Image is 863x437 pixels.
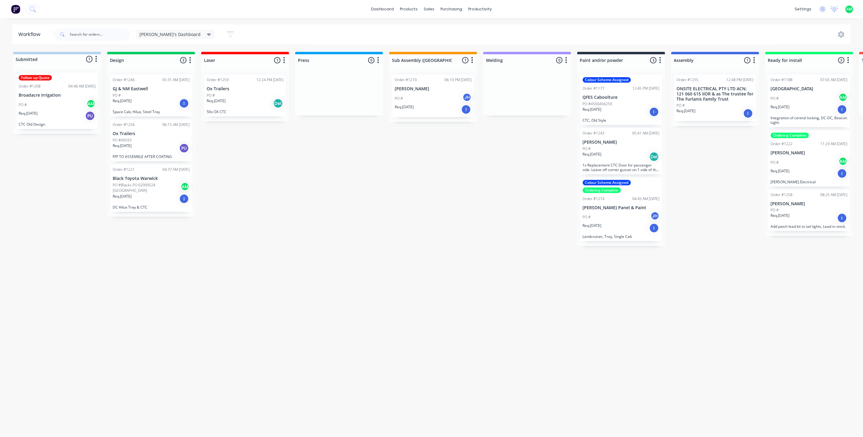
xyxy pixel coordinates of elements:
a: dashboard [368,5,397,14]
div: 04:37 AM [DATE] [162,167,190,172]
div: Follow up QuoteOrder #120804:46 AM [DATE]Broadacre IrrigationPO #AMReq.[DATE]PUCTC Old Design [16,73,98,129]
div: 12:24 PM [DATE] [256,77,284,83]
div: PU [179,143,189,153]
div: AM [180,182,190,191]
p: 50x OX CTC [207,109,284,114]
div: I [649,223,659,233]
p: Req. [DATE] [583,152,602,157]
div: Order #1214 [583,196,605,202]
div: Order #1258 [771,192,793,198]
p: PO # [583,146,591,152]
div: Order #124605:31 AM [DATE]GJ & NM EastwellPO #Req.[DATE]ISpace Cab, Hilux, Steel Tray [110,75,192,116]
div: Order #125912:24 PM [DATE]Ox TrailersPO #Req.[DATE]Del50x OX CTC [204,75,286,116]
p: Req. [DATE] [113,143,132,149]
p: [PERSON_NAME] [771,150,848,156]
div: Order #125606:15 AM [DATE]Ox TrailersPO #09593Req.[DATE]PUFFF TO ASSEMBLE AFTER COATING [110,120,192,161]
p: Broadacre Irrigation [19,93,96,98]
div: Order #1210 [395,77,417,83]
div: Follow up Quote [19,75,52,81]
p: PO #09593 [113,138,132,143]
p: PO # [677,103,685,108]
div: purchasing [437,5,465,14]
div: Order #122104:37 AM [DATE]Black Toyota WarwickPO #Blacks PO 02009524 [GEOGRAPHIC_DATA]AMReq.[DATE... [110,164,192,212]
p: PO #Blacks PO 02009524 [GEOGRAPHIC_DATA] [113,182,180,193]
div: productivity [465,5,495,14]
div: 06:10 PM [DATE] [444,77,472,83]
div: Order #125512:48 PM [DATE]ONSITE ELECTRICAL PTY LTD ACN: 121 060 615 IIOR & as The trustee for Th... [674,75,756,121]
div: Colour Scheme Assigned [583,77,631,83]
p: Req. [DATE] [113,194,132,199]
div: I [837,169,847,178]
div: 05:31 AM [DATE] [162,77,190,83]
p: Req. [DATE] [113,98,132,104]
div: Del [649,152,659,162]
p: Req. [DATE] [771,168,790,174]
div: 12:48 PM [DATE] [727,77,754,83]
p: QFES Caboolture [583,95,660,100]
div: Ordering CompleteOrder #122211:29 AM [DATE][PERSON_NAME]PO #AMReq.[DATE]I[PERSON_NAME] Electrical [768,130,850,187]
p: Req. [DATE] [207,98,226,104]
p: Req. [DATE] [395,104,414,110]
div: AM [86,99,96,108]
div: Order #1177 [583,86,605,91]
div: Order #1256 [113,122,135,127]
p: GJ & NM Eastwell [113,86,190,91]
span: AM [847,6,852,12]
div: Order #1188 [771,77,793,83]
div: I [461,105,471,114]
div: JH [651,211,660,220]
div: I [743,109,753,118]
p: PO # [113,93,121,98]
input: Search for orders... [70,28,130,41]
div: products [397,5,421,14]
p: PO # [19,102,27,108]
img: Factory [11,5,20,14]
div: Workflow [18,31,43,38]
div: Ordering Complete [771,133,809,138]
div: Order #118807:05 AM [DATE][GEOGRAPHIC_DATA]PO #AMReq.[DATE]IIntegration of central locking, DC-DC... [768,75,850,127]
div: Order #1222 [771,141,793,147]
p: PO # [771,207,779,213]
div: I [179,194,189,204]
div: Order #1221 [113,167,135,172]
p: [PERSON_NAME] Electrical [771,180,848,184]
p: FFF TO ASSEMBLE AFTER COATING [113,154,190,159]
div: 04:46 AM [DATE] [68,84,96,89]
div: I [837,213,847,223]
div: I [649,107,659,117]
p: [PERSON_NAME] Panel & Paint [583,205,660,210]
p: ONSITE ELECTRICAL PTY LTD ACN: 121 060 615 IIOR & as The trustee for The Furlanis Family Trust [677,86,754,102]
div: Del [273,99,283,108]
div: 06:15 AM [DATE] [162,122,190,127]
p: Ox Trailers [207,86,284,91]
p: [PERSON_NAME] [583,140,660,145]
div: JH [462,93,472,102]
div: 11:29 AM [DATE] [821,141,848,147]
p: PO # [207,93,215,98]
p: [PERSON_NAME] [395,86,472,91]
span: [PERSON_NAME]'s Dashboard [140,31,201,38]
div: Order #1255 [677,77,699,83]
p: CTC Old Design [19,122,96,127]
div: 08:25 AM [DATE] [821,192,848,198]
p: Req. [DATE] [771,213,790,218]
div: settings [792,5,815,14]
p: 1x Replacement CTC Door for passenger side. Leave off corner gusset on 1 side of the door for cle... [583,163,660,172]
div: Colour Scheme AssignedOrder #117712:45 PM [DATE]QFES CaboolturePO #4500456259Req.[DATE]ICTC, Old ... [580,75,662,125]
div: AM [839,157,848,166]
p: Landcruiser, Tray, Single Cab [583,234,660,239]
div: 04:45 AM [DATE] [633,196,660,202]
p: PO # [771,96,779,101]
div: Order #124305:41 AM [DATE][PERSON_NAME]PO #Req.[DATE]Del1x Replacement CTC Door for passenger sid... [580,128,662,174]
p: Req. [DATE] [677,108,696,114]
div: Order #1208 [19,84,41,89]
p: Black Toyota Warwick [113,176,190,181]
p: PO # [771,160,779,165]
div: AM [839,93,848,102]
p: Req. [DATE] [583,107,602,112]
div: Order #1246 [113,77,135,83]
p: CTC, Old Style [583,118,660,123]
div: PU [85,111,95,121]
div: 07:05 AM [DATE] [821,77,848,83]
div: 05:41 AM [DATE] [633,131,660,136]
